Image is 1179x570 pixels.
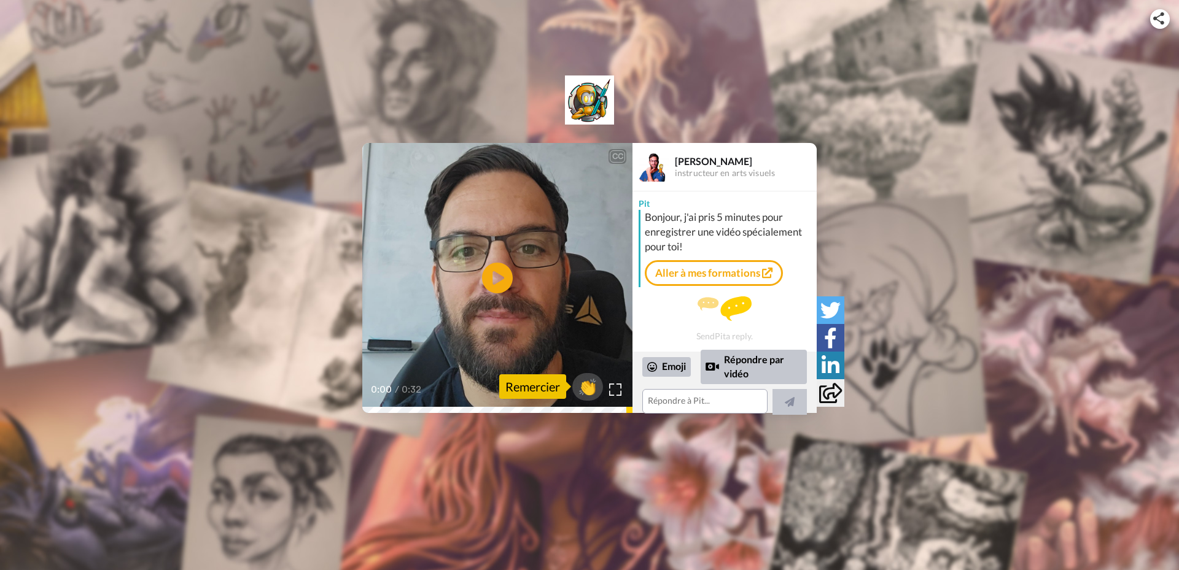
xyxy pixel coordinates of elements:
[706,360,719,374] div: Reply by Video
[645,260,783,286] a: Aller à mes formations
[499,374,566,399] div: Remercier
[402,382,423,397] span: 0:32
[645,210,814,254] div: Bonjour, j'ai pris 5 minutes pour enregistrer une vidéo spécialement pour toi!
[632,292,817,345] div: Send Pit a reply.
[698,296,752,321] img: message.svg
[572,377,603,396] span: 👏
[371,382,392,397] span: 0:00
[610,150,625,163] div: CC
[609,383,621,396] img: Full screen
[1153,12,1164,25] img: ic_share.svg
[675,168,816,179] div: instructeur en arts visuels
[675,155,816,167] div: [PERSON_NAME]
[565,75,614,125] img: logo
[639,152,669,182] img: Profile Image
[572,373,603,401] button: 👏
[701,350,807,383] div: Répondre par vidéo
[395,382,399,397] span: /
[642,357,691,377] div: Emoji
[632,191,817,210] div: Pit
